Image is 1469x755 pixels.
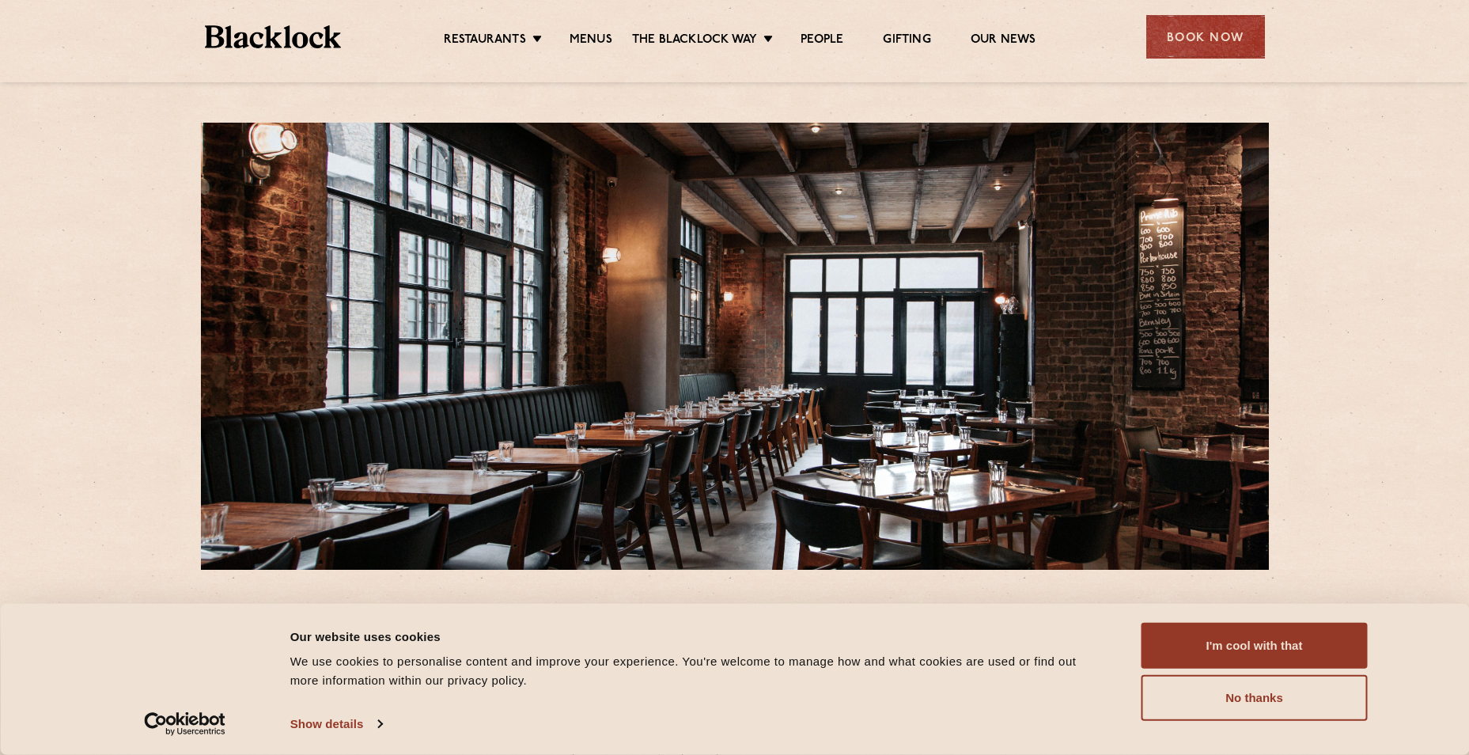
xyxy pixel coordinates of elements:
a: Show details [290,712,382,736]
button: I'm cool with that [1142,623,1368,669]
button: No thanks [1142,675,1368,721]
a: Gifting [883,32,930,50]
img: BL_Textured_Logo-footer-cropped.svg [205,25,342,48]
div: Book Now [1146,15,1265,59]
div: Our website uses cookies [290,627,1106,646]
a: Our News [971,32,1036,50]
div: We use cookies to personalise content and improve your experience. You're welcome to manage how a... [290,652,1106,690]
a: Restaurants [444,32,526,50]
a: Usercentrics Cookiebot - opens in a new window [115,712,254,736]
a: People [801,32,843,50]
a: Menus [570,32,612,50]
a: The Blacklock Way [632,32,757,50]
